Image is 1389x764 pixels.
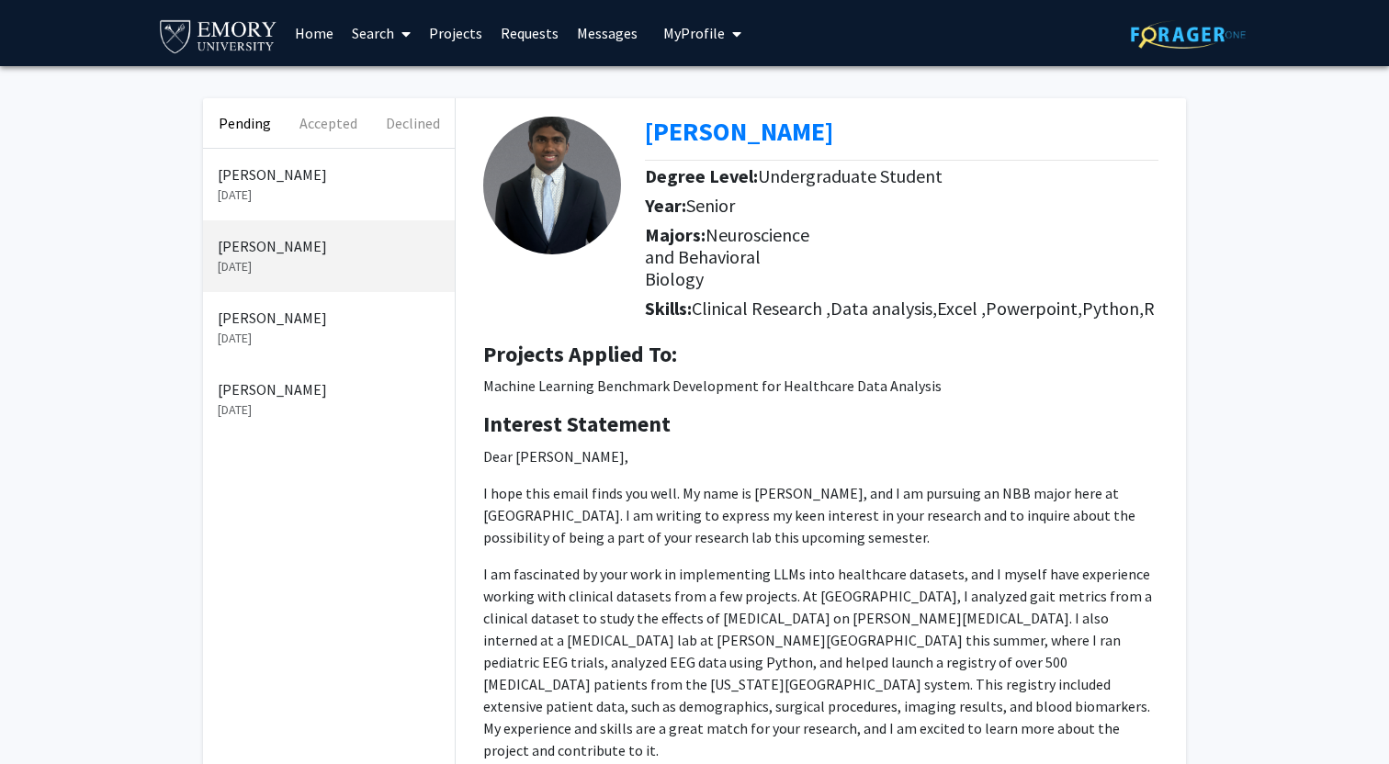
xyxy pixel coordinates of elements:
p: I hope this email finds you well. My name is [PERSON_NAME], and I am pursuing an NBB major here a... [483,482,1158,548]
b: Interest Statement [483,410,671,438]
span: Senior [686,194,735,217]
a: Opens in a new tab [645,115,833,148]
p: [DATE] [218,329,440,348]
button: Accepted [287,98,370,148]
span: Clinical Research , [692,297,830,320]
p: [DATE] [218,185,440,205]
p: [PERSON_NAME] [218,307,440,329]
p: Dear [PERSON_NAME], [483,445,1158,467]
button: Pending [203,98,287,148]
p: [PERSON_NAME] [218,163,440,185]
button: Declined [371,98,455,148]
b: Year: [645,194,686,217]
b: Degree Level: [645,164,758,187]
p: [DATE] [218,400,440,420]
span: Undergraduate Student [758,164,943,187]
img: ForagerOne Logo [1131,20,1246,49]
p: I am fascinated by your work in implementing LLMs into healthcare datasets, and I myself have exp... [483,563,1158,761]
p: [PERSON_NAME] [218,235,440,257]
span: Python, [1082,297,1144,320]
span: My Profile [663,24,725,42]
span: Neuroscience and Behavioral Biology [645,223,809,290]
a: Requests [491,1,568,65]
p: Machine Learning Benchmark Development for Healthcare Data Analysis [483,375,1158,397]
b: [PERSON_NAME] [645,115,833,148]
p: [DATE] [218,257,440,276]
img: Profile Picture [483,117,621,254]
span: Excel , [937,297,986,320]
a: Projects [420,1,491,65]
iframe: Chat [14,681,78,750]
p: [PERSON_NAME] [218,378,440,400]
a: Messages [568,1,647,65]
a: Search [343,1,420,65]
img: Emory University Logo [157,15,279,56]
b: Skills: [645,297,692,320]
span: Data analysis, [830,297,937,320]
span: Powerpoint, [986,297,1082,320]
b: Projects Applied To: [483,340,677,368]
span: R [1144,297,1155,320]
b: Majors: [645,223,706,246]
a: Home [286,1,343,65]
